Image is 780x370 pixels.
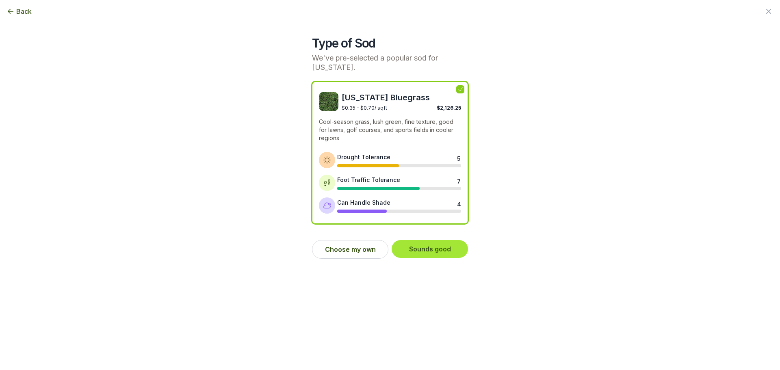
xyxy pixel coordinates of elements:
[457,200,460,206] div: 4
[312,36,468,50] h2: Type of Sod
[337,175,400,184] div: Foot Traffic Tolerance
[437,105,461,111] span: $2,126.25
[337,198,390,207] div: Can Handle Shade
[323,201,331,210] img: Shade tolerance icon
[392,240,468,258] button: Sounds good
[342,92,461,103] span: [US_STATE] Bluegrass
[337,153,390,161] div: Drought Tolerance
[312,240,388,259] button: Choose my own
[16,6,32,16] span: Back
[319,92,338,111] img: Kentucky Bluegrass sod image
[342,105,387,111] span: $0.35 - $0.70 / sqft
[6,6,32,16] button: Back
[323,156,331,164] img: Drought tolerance icon
[457,177,460,184] div: 7
[457,154,460,161] div: 5
[323,179,331,187] img: Foot traffic tolerance icon
[319,118,461,142] p: Cool-season grass, lush green, fine texture, good for lawns, golf courses, and sports fields in c...
[312,54,468,72] p: We've pre-selected a popular sod for [US_STATE].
